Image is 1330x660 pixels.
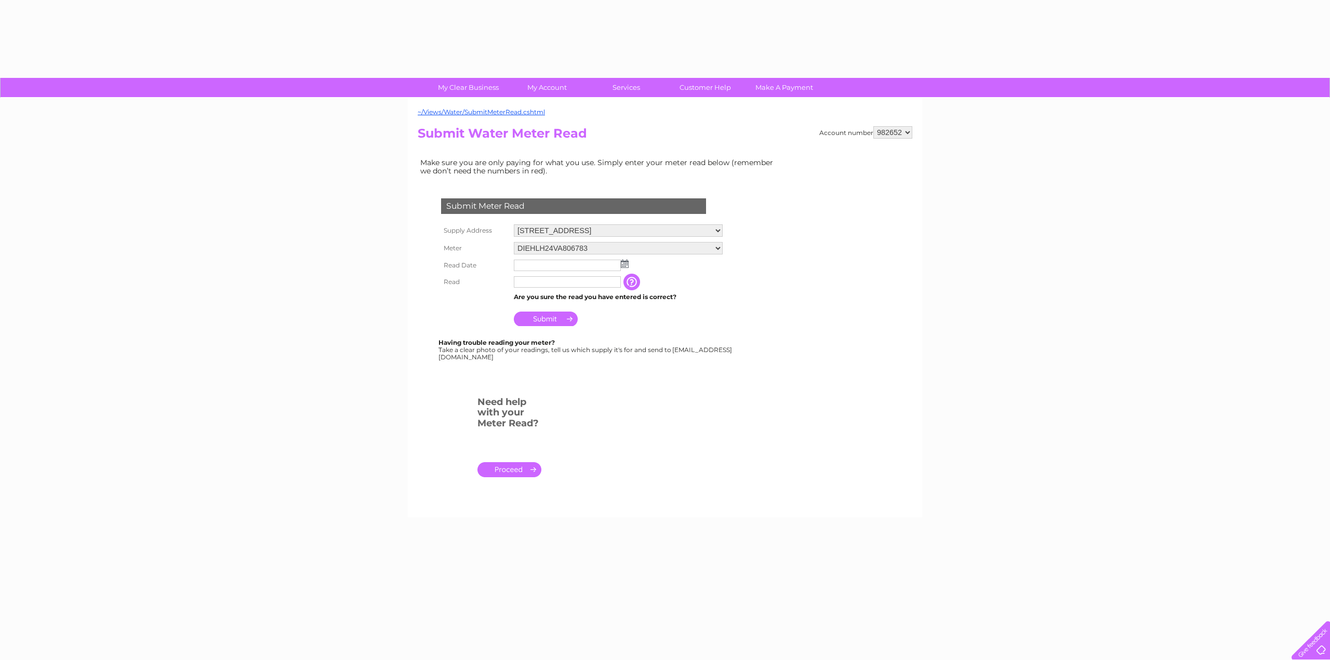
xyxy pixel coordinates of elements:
th: Read [438,274,511,290]
input: Information [623,274,642,290]
a: Make A Payment [741,78,827,97]
a: . [477,462,541,477]
b: Having trouble reading your meter? [438,339,555,346]
div: Take a clear photo of your readings, tell us which supply it's for and send to [EMAIL_ADDRESS][DO... [438,339,734,360]
a: My Account [504,78,590,97]
h2: Submit Water Meter Read [418,126,912,146]
a: My Clear Business [425,78,511,97]
th: Read Date [438,257,511,274]
div: Account number [819,126,912,139]
td: Are you sure the read you have entered is correct? [511,290,725,304]
a: Customer Help [662,78,748,97]
img: ... [621,260,629,268]
a: Services [583,78,669,97]
td: Make sure you are only paying for what you use. Simply enter your meter read below (remember we d... [418,156,781,178]
h3: Need help with your Meter Read? [477,395,541,434]
a: ~/Views/Water/SubmitMeterRead.cshtml [418,108,545,116]
th: Supply Address [438,222,511,239]
input: Submit [514,312,578,326]
div: Submit Meter Read [441,198,706,214]
th: Meter [438,239,511,257]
